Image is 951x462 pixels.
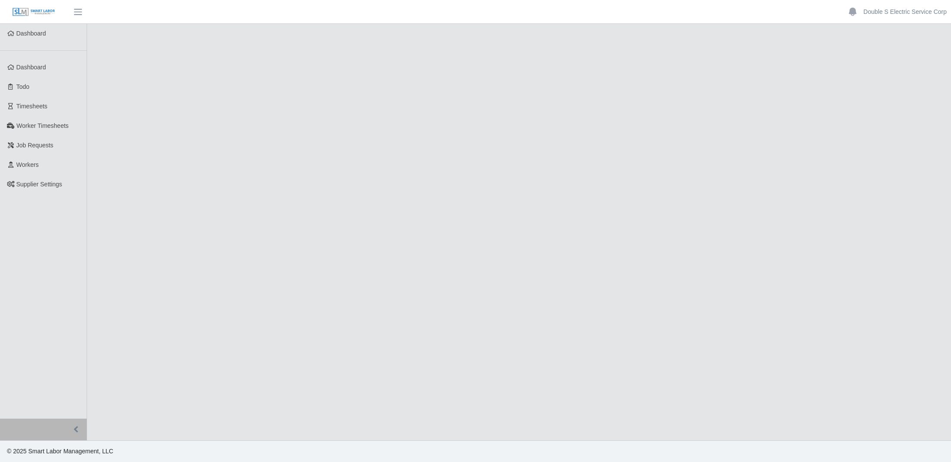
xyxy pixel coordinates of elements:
[16,161,39,168] span: Workers
[16,122,68,129] span: Worker Timesheets
[16,30,46,37] span: Dashboard
[863,7,947,16] a: Double S Electric Service Corp
[16,142,54,149] span: Job Requests
[16,64,46,71] span: Dashboard
[16,83,29,90] span: Todo
[7,448,113,455] span: © 2025 Smart Labor Management, LLC
[12,7,55,17] img: SLM Logo
[16,103,48,110] span: Timesheets
[16,181,62,188] span: Supplier Settings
